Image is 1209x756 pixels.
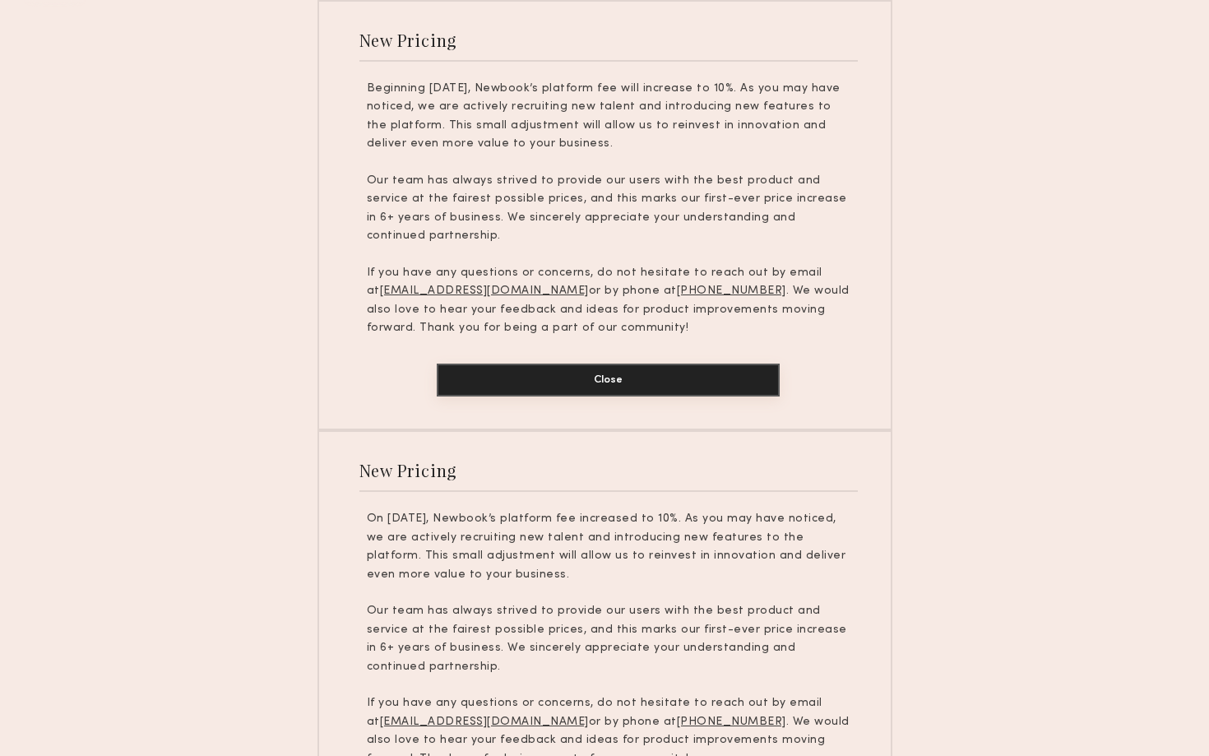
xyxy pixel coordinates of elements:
[367,510,850,584] p: On [DATE], Newbook’s platform fee increased to 10%. As you may have noticed, we are actively recr...
[380,285,589,296] u: [EMAIL_ADDRESS][DOMAIN_NAME]
[367,264,850,338] p: If you have any questions or concerns, do not hesitate to reach out by email at or by phone at . ...
[677,717,786,727] u: [PHONE_NUMBER]
[359,459,457,481] div: New Pricing
[367,172,850,246] p: Our team has always strived to provide our users with the best product and service at the fairest...
[380,717,589,727] u: [EMAIL_ADDRESS][DOMAIN_NAME]
[367,602,850,676] p: Our team has always strived to provide our users with the best product and service at the fairest...
[367,80,850,154] p: Beginning [DATE], Newbook’s platform fee will increase to 10%. As you may have noticed, we are ac...
[437,364,780,397] button: Close
[359,29,457,51] div: New Pricing
[677,285,786,296] u: [PHONE_NUMBER]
